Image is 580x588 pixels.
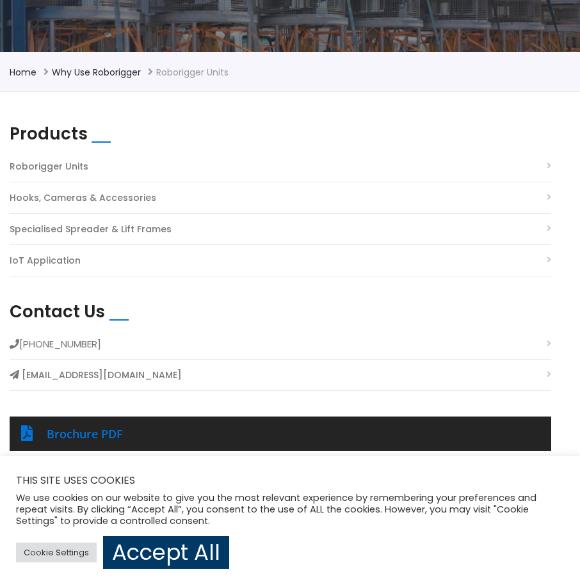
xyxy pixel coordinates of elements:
a: Brochure PDF [47,426,123,441]
a: Specialised Spreader & Lift Frames [10,221,172,238]
a: Hooks, Cameras & Accessories [10,189,156,207]
a: Home [10,66,36,79]
a: Why use Roborigger [52,66,141,79]
a: IoT Application [10,252,81,269]
h2: Contact Us [10,302,105,322]
li: [PHONE_NUMBER] [10,335,551,360]
h2: Products [10,124,88,144]
a: [EMAIL_ADDRESS][DOMAIN_NAME] [22,367,182,384]
a: Roborigger Units [10,158,88,175]
a: Cookie Settings [16,543,97,562]
a: Accept All [103,536,229,569]
li: Roborigger Units [156,65,229,80]
div: We use cookies on our website to give you the most relevant experience by remembering your prefer... [16,492,564,527]
h5: THIS SITE USES COOKIES [16,472,564,489]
